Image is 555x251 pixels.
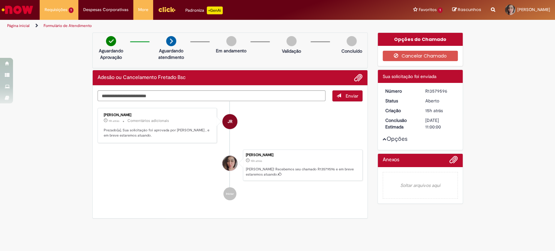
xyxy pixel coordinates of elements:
button: Cancelar Chamado [383,51,458,61]
time: 30/09/2025 12:09:27 [109,119,119,123]
p: Em andamento [216,47,246,54]
span: 15h atrás [251,159,262,163]
span: More [138,7,148,13]
a: Página inicial [7,23,30,28]
span: 1 [438,7,443,13]
small: Comentários adicionais [127,118,169,124]
ul: Histórico de tíquete [98,101,363,207]
span: Enviar [346,93,358,99]
img: img-circle-grey.png [226,36,236,46]
span: 15h atrás [425,108,443,113]
dt: Conclusão Estimada [380,117,420,130]
dt: Número [380,88,420,94]
button: Adicionar anexos [449,155,458,167]
div: Padroniza [185,7,223,14]
p: +GenAi [207,7,223,14]
span: Requisições [45,7,67,13]
div: Mayara Oliveira Carvalho [222,156,237,171]
button: Adicionar anexos [354,73,363,82]
span: JR [228,114,232,129]
p: Aguardando Aprovação [95,47,127,60]
span: Favoritos [418,7,436,13]
div: [PERSON_NAME] [104,113,212,117]
p: Prezado(a), Sua solicitação foi aprovada por [PERSON_NAME] , e em breve estaremos atuando. [104,128,212,138]
p: Aguardando atendimento [155,47,187,60]
a: Rascunhos [452,7,481,13]
img: check-circle-green.png [106,36,116,46]
button: Enviar [332,90,363,101]
textarea: Digite sua mensagem aqui... [98,90,326,101]
div: Jhully Rodrigues [222,114,237,129]
img: click_logo_yellow_360x200.png [158,5,176,14]
span: Sua solicitação foi enviada [383,73,436,79]
span: Despesas Corporativas [83,7,128,13]
img: img-circle-grey.png [347,36,357,46]
div: R13579596 [425,88,456,94]
dt: Criação [380,107,420,114]
div: Aberto [425,98,456,104]
div: 30/09/2025 07:59:48 [425,107,456,114]
a: Formulário de Atendimento [44,23,92,28]
img: ServiceNow [1,3,34,16]
time: 30/09/2025 07:59:48 [425,108,443,113]
span: 1 [69,7,73,13]
em: Soltar arquivos aqui [383,172,458,199]
span: 11h atrás [109,119,119,123]
h2: Adesão ou Cancelamento Fretado Bsc Histórico de tíquete [98,75,186,81]
div: [PERSON_NAME] [246,153,359,157]
p: Concluído [341,48,362,54]
p: Validação [282,48,301,54]
time: 30/09/2025 07:59:48 [251,159,262,163]
span: Rascunhos [458,7,481,13]
dt: Status [380,98,420,104]
span: [PERSON_NAME] [517,7,550,12]
p: [PERSON_NAME]! Recebemos seu chamado R13579596 e em breve estaremos atuando. [246,167,359,177]
div: [DATE] 11:00:00 [425,117,456,130]
div: Opções do Chamado [378,33,463,46]
li: Mayara Oliveira Carvalho [98,150,363,181]
h2: Anexos [383,157,399,163]
img: arrow-next.png [166,36,176,46]
img: img-circle-grey.png [286,36,297,46]
ul: Trilhas de página [5,20,365,32]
